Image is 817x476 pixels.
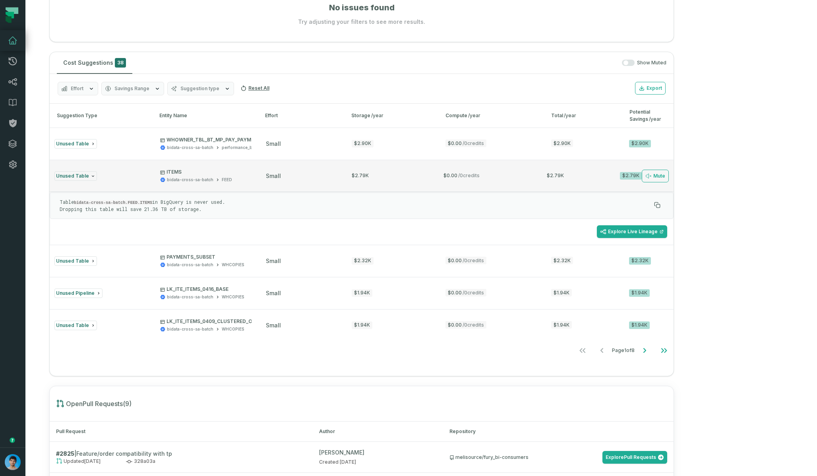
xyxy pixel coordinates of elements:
[573,342,592,358] button: Go to first page
[443,422,674,442] th: Repository
[352,257,374,265] div: $2.32K
[56,258,89,264] span: Unused Table
[167,294,213,300] div: bidata-cross-sa-batch
[167,177,213,183] div: bidata-cross-sa-batch
[159,112,251,119] div: Entity Name
[445,257,486,264] span: $0.00
[458,172,480,178] span: / 0 credits
[463,322,484,328] span: / 0 credits
[266,172,281,179] span: small
[50,422,313,442] th: Pull Request
[602,451,667,464] a: ExplorePull Requests
[319,448,437,457] div: [PERSON_NAME]
[445,289,486,296] span: $0.00
[629,108,670,123] div: Potential Savings
[629,321,650,329] div: $1.94K
[50,192,674,244] div: Unused TableITEMSbidata-cross-sa-batchFEEDsmall$2.79K$0.00/0credits$2.79K$2.79K Mute
[115,58,126,68] span: 38
[351,112,431,119] div: Storage
[551,289,572,296] span: $1.94K
[167,145,213,151] div: bidata-cross-sa-batch
[84,458,101,464] relative-time: Oct 10, 2025, 12:35 AM GMT+3
[463,140,484,146] span: / 0 credits
[9,437,16,444] div: Tooltip anchor
[167,262,213,268] div: bidata-cross-sa-batch
[266,322,281,329] span: small
[468,112,480,118] span: /year
[544,172,566,179] span: $2.79K
[463,257,484,263] span: / 0 credits
[649,116,661,122] span: /year
[74,200,152,205] code: bidata-cross-sa-batch.FEED.ITEMS
[58,82,98,95] button: Effort
[54,112,145,119] div: Suggestion Type
[629,257,651,265] div: $2.32K
[160,318,262,325] p: LK_ITE_ITEMS_0409_CLUSTERED_ONLY
[564,112,576,118] span: /year
[629,140,651,147] div: $2.90K
[445,112,537,119] div: Compute
[50,128,674,159] button: Unused TableWHOWNER_TBL_BT_MP_PAY_PAYMENTS_ALLbidata-cross-sa-batchperformance_bimelirecore1small...
[114,85,149,92] span: Savings Range
[445,139,486,147] span: $0.00
[635,82,666,95] button: Export
[463,290,484,296] span: / 0 credits
[56,322,89,328] span: Unused Table
[551,112,615,119] div: Total
[445,321,486,329] span: $0.00
[551,139,573,147] span: $2.90K
[56,290,95,296] span: Unused Pipeline
[50,160,674,192] button: Unused TableITEMSbidata-cross-sa-batchFEEDsmall$2.79K$0.00/0credits$2.79K$2.79K Mute
[56,173,89,179] span: Unused Table
[50,245,674,277] button: Unused TablePAYMENTS_SUBSETbidata-cross-sa-batchWHCOPIESsmall$2.32K$0.00/0credits$2.32K$2.32K
[222,262,244,268] div: WHCOPIES
[126,458,155,465] span: 328a03a
[635,342,654,358] button: Go to next page
[352,289,372,297] div: $1.94K
[50,309,674,341] button: Unused TableLK_ITE_ITEMS_0409_CLUSTERED_ONLYbidata-cross-sa-batchWHCOPIESsmall$1.94K$0.00/0credit...
[441,172,482,179] span: $0.00
[160,137,277,143] p: WHOWNER_TBL_BT_MP_PAY_PAYMENTS_ALL
[167,82,234,95] button: Suggestion type
[222,145,277,151] div: performance_bimelirecore1
[319,459,356,465] span: Created
[597,225,667,238] a: Explore Live Lineage
[222,326,244,332] div: WHCOPIES
[136,60,666,66] div: Show Muted
[50,342,674,358] nav: pagination
[160,169,232,175] p: ITEMS
[101,82,164,95] button: Savings Range
[266,290,281,296] span: small
[57,52,132,74] button: Cost Suggestions
[50,277,674,309] button: Unused PipelineLK_ITE_ITEMS_0416_BASEbidata-cross-sa-batchWHCOPIESsmall$1.94K$0.00/0credits$1.94K...
[5,454,21,470] img: avatar of Omri Ildis
[371,112,383,118] span: /year
[329,2,395,13] h1: No issues found
[237,82,273,95] button: Reset All
[56,399,680,408] h1: Open Pull Requests ( 9 )
[56,141,89,147] span: Unused Table
[629,289,650,297] div: $1.94K
[160,286,244,292] p: LK_ITE_ITEMS_0416_BASE
[352,140,374,147] div: $2.90K
[56,449,255,458] h2: | Feature/order compatibility with tp
[265,112,337,119] div: Effort
[654,342,674,358] button: Go to last page
[298,18,425,26] p: Try adjusting your filters to see more results.
[160,254,244,260] p: PAYMENTS_SUBSET
[349,172,371,180] div: $2.79K
[222,177,232,183] div: FEED
[352,321,372,329] div: $1.94K
[592,342,612,358] button: Go to previous page
[266,140,281,147] span: small
[449,454,529,461] div: melisource/fury_bi-consumers
[56,458,101,465] span: Updated
[313,422,443,442] th: Author
[551,257,573,264] span: $2.32K
[642,170,669,182] button: Mute
[56,450,74,457] strong: # 2825
[551,321,572,329] span: $1.94K
[340,459,356,465] relative-time: Oct 9, 2025, 11:08 PM GMT+3
[620,172,642,180] div: $2.79K
[573,342,674,358] ul: Page 1 of 8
